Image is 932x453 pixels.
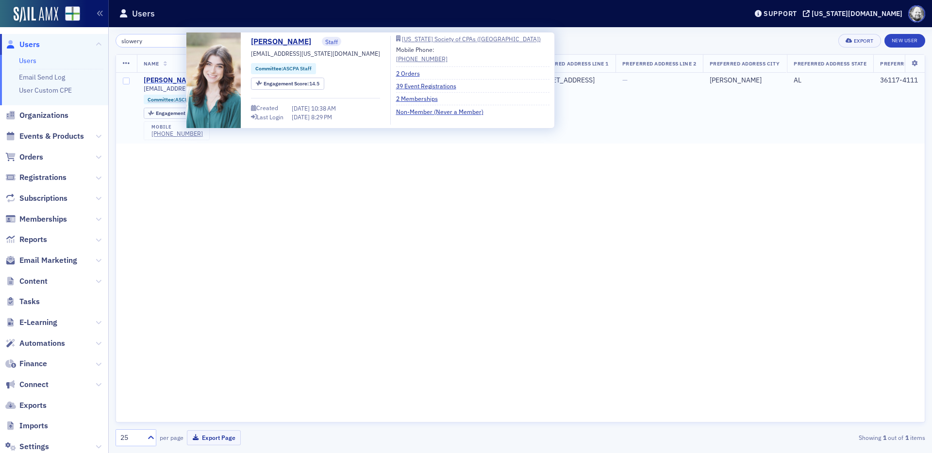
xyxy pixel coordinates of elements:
[156,111,212,116] div: 14.5
[19,193,67,204] span: Subscriptions
[396,54,448,63] a: [PHONE_NUMBER]
[251,36,318,48] a: [PERSON_NAME]
[622,60,697,67] span: Preferred Address Line 2
[534,60,609,67] span: Preferred Address Line 1
[710,60,780,67] span: Preferred Address City
[19,110,68,121] span: Organizations
[662,433,925,442] div: Showing out of items
[19,317,57,328] span: E-Learning
[19,400,47,411] span: Exports
[19,441,49,452] span: Settings
[794,76,866,85] div: AL
[710,76,780,85] div: [PERSON_NAME]
[622,76,628,84] span: —
[19,86,72,95] a: User Custom CPE
[5,131,84,142] a: Events & Products
[19,276,48,287] span: Content
[65,6,80,21] img: SailAMX
[5,379,49,390] a: Connect
[5,276,48,287] a: Content
[251,63,316,74] div: Committee:
[257,114,283,120] div: Last Login
[19,358,47,369] span: Finance
[251,49,380,58] span: [EMAIL_ADDRESS][US_STATE][DOMAIN_NAME]
[534,76,609,85] div: [STREET_ADDRESS]
[116,34,208,48] input: Search…
[144,60,159,67] span: Name
[5,152,43,162] a: Orders
[5,193,67,204] a: Subscriptions
[19,214,67,225] span: Memberships
[148,96,175,103] span: Committee :
[5,317,57,328] a: E-Learning
[19,379,49,390] span: Connect
[292,104,311,112] span: [DATE]
[812,9,902,18] div: [US_STATE][DOMAIN_NAME]
[292,113,311,121] span: [DATE]
[396,69,427,78] a: 2 Orders
[160,433,183,442] label: per page
[144,108,217,118] div: Engagement Score: 14.5
[5,441,49,452] a: Settings
[251,78,324,90] div: Engagement Score: 14.5
[144,95,209,104] div: Committee:
[5,110,68,121] a: Organizations
[255,65,283,72] span: Committee :
[396,94,445,103] a: 2 Memberships
[5,338,65,349] a: Automations
[396,45,448,63] div: Mobile Phone:
[884,34,925,48] a: New User
[5,39,40,50] a: Users
[5,255,77,266] a: Email Marketing
[396,107,491,116] a: Non-Member (Never a Member)
[5,214,67,225] a: Memberships
[311,113,332,121] span: 8:29 PM
[838,34,881,48] button: Export
[156,110,202,116] span: Engagement Score :
[764,9,797,18] div: Support
[19,255,77,266] span: Email Marketing
[264,81,320,86] div: 14.5
[19,296,40,307] span: Tasks
[881,433,888,442] strong: 1
[903,433,910,442] strong: 1
[120,433,142,443] div: 25
[187,430,241,445] button: Export Page
[264,80,310,87] span: Engagement Score :
[311,104,336,112] span: 10:38 AM
[19,421,48,431] span: Imports
[14,7,58,22] img: SailAMX
[854,38,874,44] div: Export
[151,124,203,130] div: mobile
[5,400,47,411] a: Exports
[322,37,341,46] span: Staff
[132,8,155,19] h1: Users
[19,234,47,245] span: Reports
[255,65,312,73] a: Committee:ASCPA Staff
[256,105,278,111] div: Created
[908,5,925,22] span: Profile
[5,421,48,431] a: Imports
[5,172,67,183] a: Registrations
[19,56,36,65] a: Users
[151,130,203,137] a: [PHONE_NUMBER]
[148,97,204,103] a: Committee:ASCPA Staff
[19,152,43,162] span: Orders
[794,60,866,67] span: Preferred Address State
[396,81,464,90] a: 39 Event Registrations
[19,172,67,183] span: Registrations
[19,39,40,50] span: Users
[144,85,252,92] span: [EMAIL_ADDRESS][US_STATE][DOMAIN_NAME]
[58,6,80,23] a: View Homepage
[402,36,541,42] div: [US_STATE] Society of CPAs ([GEOGRAPHIC_DATA])
[19,73,65,81] a: Email Send Log
[396,36,549,42] a: [US_STATE] Society of CPAs ([GEOGRAPHIC_DATA])
[803,10,906,17] button: [US_STATE][DOMAIN_NAME]
[5,358,47,369] a: Finance
[144,76,198,85] a: [PERSON_NAME]
[19,131,84,142] span: Events & Products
